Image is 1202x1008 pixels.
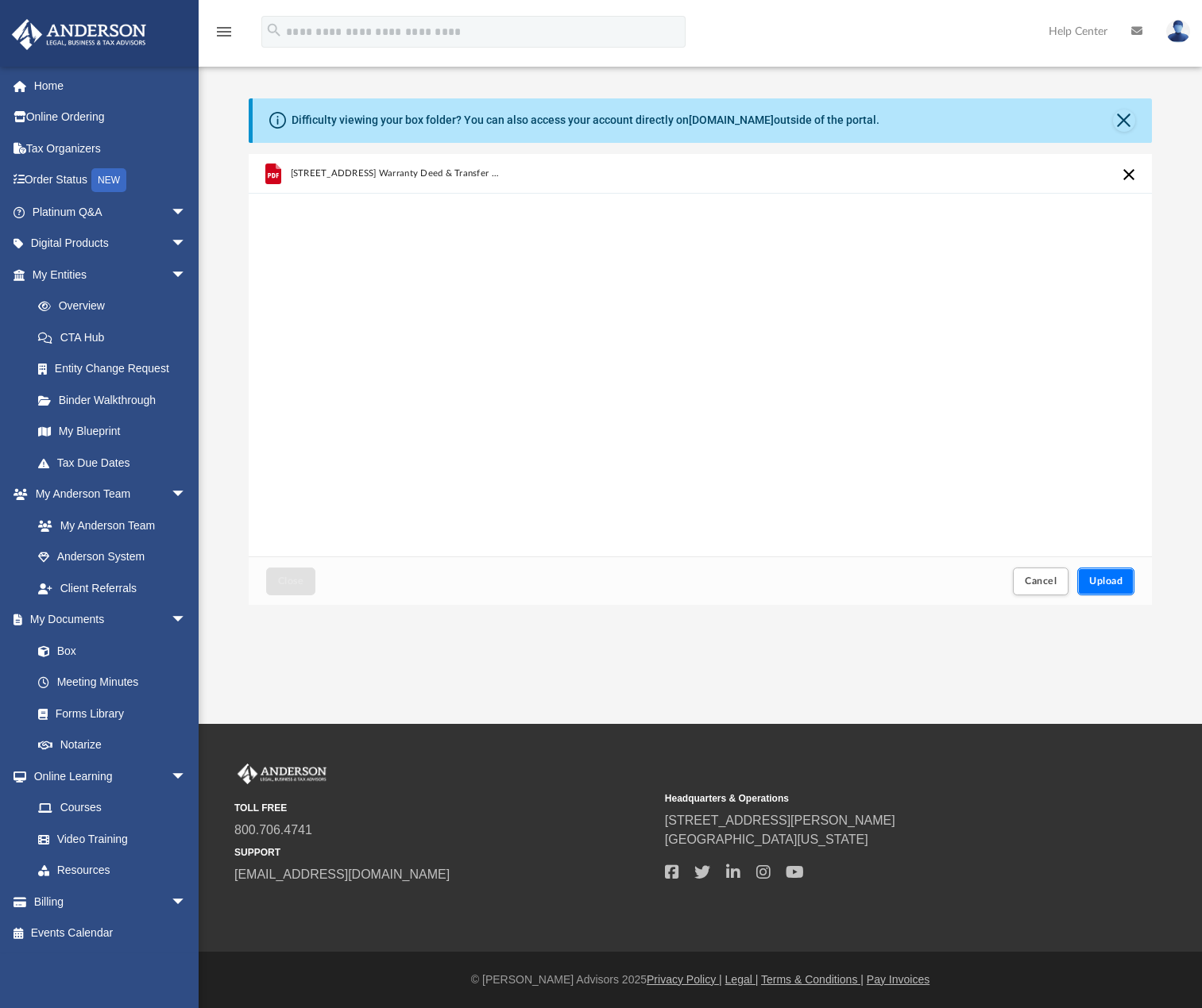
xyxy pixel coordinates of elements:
a: Privacy Policy | [647,973,722,986]
a: Box [22,635,195,667]
a: Platinum Q&Aarrow_drop_down [11,196,211,228]
button: Cancel [1013,567,1069,595]
a: Digital Productsarrow_drop_down [11,228,211,260]
button: Upload [1077,567,1134,595]
a: My Entitiesarrow_drop_down [11,259,211,290]
button: Cancel this upload [1119,165,1138,184]
a: Tax Organizers [11,133,211,164]
a: Legal | [725,973,759,986]
span: Cancel [1025,576,1057,586]
a: Online Ordering [11,102,211,133]
span: Upload [1089,576,1123,586]
img: Anderson Advisors Platinum Portal [234,764,330,784]
img: User Pic [1166,20,1190,43]
i: search [265,21,283,39]
button: Close [1113,110,1135,132]
a: Meeting Minutes [22,667,203,698]
a: [STREET_ADDRESS][PERSON_NAME] [665,814,895,827]
div: Difficulty viewing your box folder? You can also access your account directly on outside of the p... [292,112,879,129]
a: Order StatusNEW [11,164,211,197]
span: [STREET_ADDRESS] Warranty Deed & Transfer Affidavit.pdf [291,167,500,178]
span: arrow_drop_down [171,760,203,793]
a: Forms Library [22,698,195,729]
a: [DOMAIN_NAME] [689,113,774,126]
small: SUPPORT [234,845,654,860]
a: Entity Change Request [22,353,211,385]
a: Pay Invoices [867,973,930,986]
a: menu [215,30,234,41]
div: grid [249,154,1152,557]
a: My Documentsarrow_drop_down [11,604,203,636]
a: Overview [22,290,211,322]
a: [EMAIL_ADDRESS][DOMAIN_NAME] [234,868,450,881]
i: menu [215,22,234,41]
span: arrow_drop_down [171,886,203,918]
span: arrow_drop_down [171,604,203,637]
a: Binder Walkthrough [22,384,211,416]
a: My Anderson Team [22,510,195,541]
button: Close [266,567,315,595]
a: Resources [22,855,203,887]
a: My Blueprint [22,416,203,448]
a: CTA Hub [22,321,211,353]
a: Events Calendar [11,918,211,949]
a: Tax Due Dates [22,447,211,479]
div: Upload [249,154,1152,606]
small: TOLL FREE [234,801,654,815]
div: © [PERSON_NAME] Advisors 2025 [199,971,1202,988]
a: Online Learningarrow_drop_down [11,760,203,792]
a: [GEOGRAPHIC_DATA][US_STATE] [665,833,868,846]
a: Billingarrow_drop_down [11,886,211,918]
a: Home [11,70,211,102]
span: arrow_drop_down [171,259,203,291]
a: Video Training [22,823,195,855]
a: Client Referrals [22,572,203,604]
a: Anderson System [22,541,203,573]
small: Headquarters & Operations [665,791,1084,806]
a: My Anderson Teamarrow_drop_down [11,479,203,510]
a: Notarize [22,729,203,761]
a: Terms & Conditions | [761,973,864,986]
span: Close [278,576,303,586]
img: Anderson Advisors Platinum Portal [7,19,151,50]
a: Courses [22,792,203,824]
span: arrow_drop_down [171,196,203,229]
span: arrow_drop_down [171,479,203,511]
a: 800.706.4741 [234,823,312,837]
span: arrow_drop_down [171,228,203,260]
div: NEW [91,168,126,192]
